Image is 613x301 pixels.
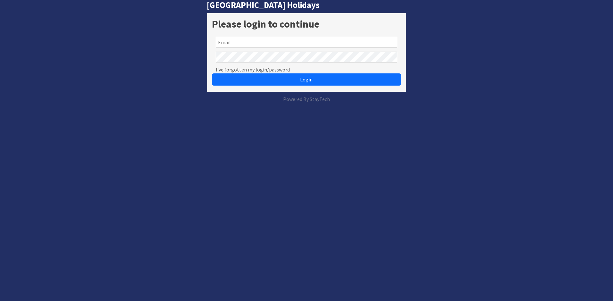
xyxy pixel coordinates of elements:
[216,66,290,73] a: I've forgotten my login/password
[300,76,313,83] span: Login
[207,95,406,103] p: Powered By StayTech
[212,73,401,86] button: Login
[212,18,401,30] h1: Please login to continue
[216,37,397,48] input: Email
[388,38,395,46] keeper-lock: Open Keeper Popup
